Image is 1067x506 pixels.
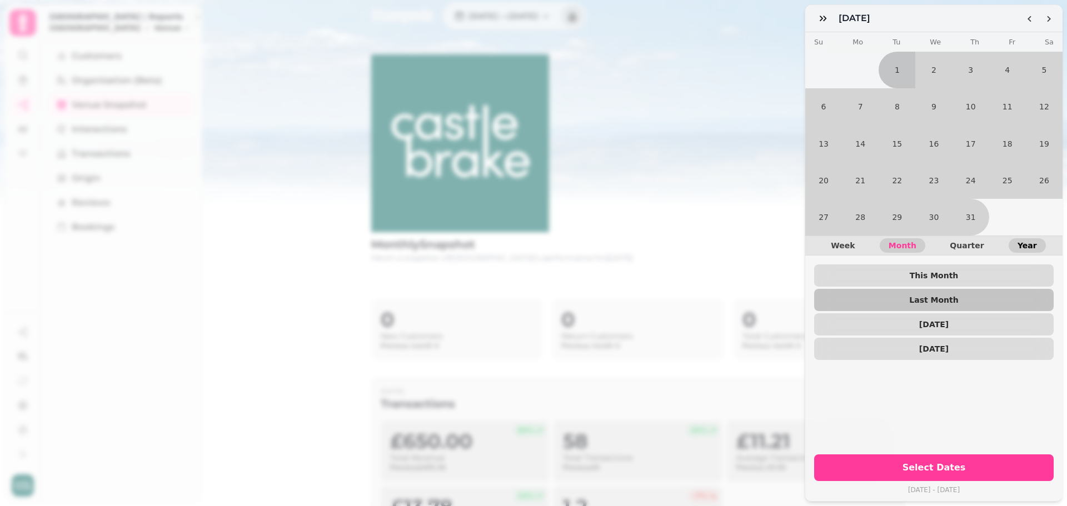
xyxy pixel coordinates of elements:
[814,32,823,52] th: Sunday
[831,242,855,249] span: Week
[879,52,915,88] button: Tuesday, July 1st, 2025, selected
[839,12,875,25] h3: [DATE]
[852,32,863,52] th: Monday
[989,126,1026,162] button: Friday, July 18th, 2025, selected
[823,272,1045,279] span: This Month
[805,162,842,199] button: Sunday, July 20th, 2025, selected
[880,238,925,253] button: Month
[842,199,879,236] button: Monday, July 28th, 2025, selected
[989,88,1026,125] button: Friday, July 11th, 2025, selected
[930,32,941,52] th: Wednesday
[1018,242,1037,249] span: Year
[953,199,989,236] button: Thursday, July 31st, 2025, selected
[805,126,842,162] button: Sunday, July 13th, 2025, selected
[879,88,915,125] button: Tuesday, July 8th, 2025, selected
[941,238,993,253] button: Quarter
[823,296,1045,304] span: Last Month
[842,162,879,199] button: Monday, July 21st, 2025, selected
[814,338,1054,360] button: [DATE]
[970,32,979,52] th: Thursday
[827,463,1040,472] span: Select Dates
[915,162,952,199] button: Wednesday, July 23rd, 2025, selected
[814,264,1054,287] button: This Month
[915,199,952,236] button: Wednesday, July 30th, 2025, selected
[1026,52,1063,88] button: Saturday, July 5th, 2025, selected
[805,88,842,125] button: Sunday, July 6th, 2025, selected
[814,454,1054,481] button: Select Dates
[823,320,1045,328] span: [DATE]
[1020,9,1039,28] button: Go to the Previous Month
[953,52,989,88] button: Thursday, July 3rd, 2025, selected
[1026,126,1063,162] button: Saturday, July 19th, 2025, selected
[989,162,1026,199] button: Friday, July 25th, 2025, selected
[889,242,916,249] span: Month
[814,313,1054,335] button: [DATE]
[915,52,952,88] button: Wednesday, July 2nd, 2025, selected
[1045,32,1054,52] th: Saturday
[879,162,915,199] button: Tuesday, July 22nd, 2025, selected
[1026,162,1063,199] button: Saturday, July 26th, 2025, selected
[1026,88,1063,125] button: Saturday, July 12th, 2025, selected
[805,199,842,236] button: Sunday, July 27th, 2025, selected
[822,238,864,253] button: Week
[1009,238,1046,253] button: Year
[950,242,984,249] span: Quarter
[814,289,1054,311] button: Last Month
[814,483,1054,497] p: [DATE] - [DATE]
[989,52,1026,88] button: Friday, July 4th, 2025, selected
[842,126,879,162] button: Monday, July 14th, 2025, selected
[842,88,879,125] button: Monday, July 7th, 2025, selected
[953,162,989,199] button: Thursday, July 24th, 2025, selected
[893,32,900,52] th: Tuesday
[953,88,989,125] button: Thursday, July 10th, 2025, selected
[915,88,952,125] button: Wednesday, July 9th, 2025, selected
[805,32,1063,236] table: July 2025
[1039,9,1058,28] button: Go to the Next Month
[915,126,952,162] button: Wednesday, July 16th, 2025, selected
[953,126,989,162] button: Thursday, July 17th, 2025, selected
[879,199,915,236] button: Tuesday, July 29th, 2025, selected
[879,126,915,162] button: Tuesday, July 15th, 2025, selected
[823,345,1045,353] span: [DATE]
[1009,32,1015,52] th: Friday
